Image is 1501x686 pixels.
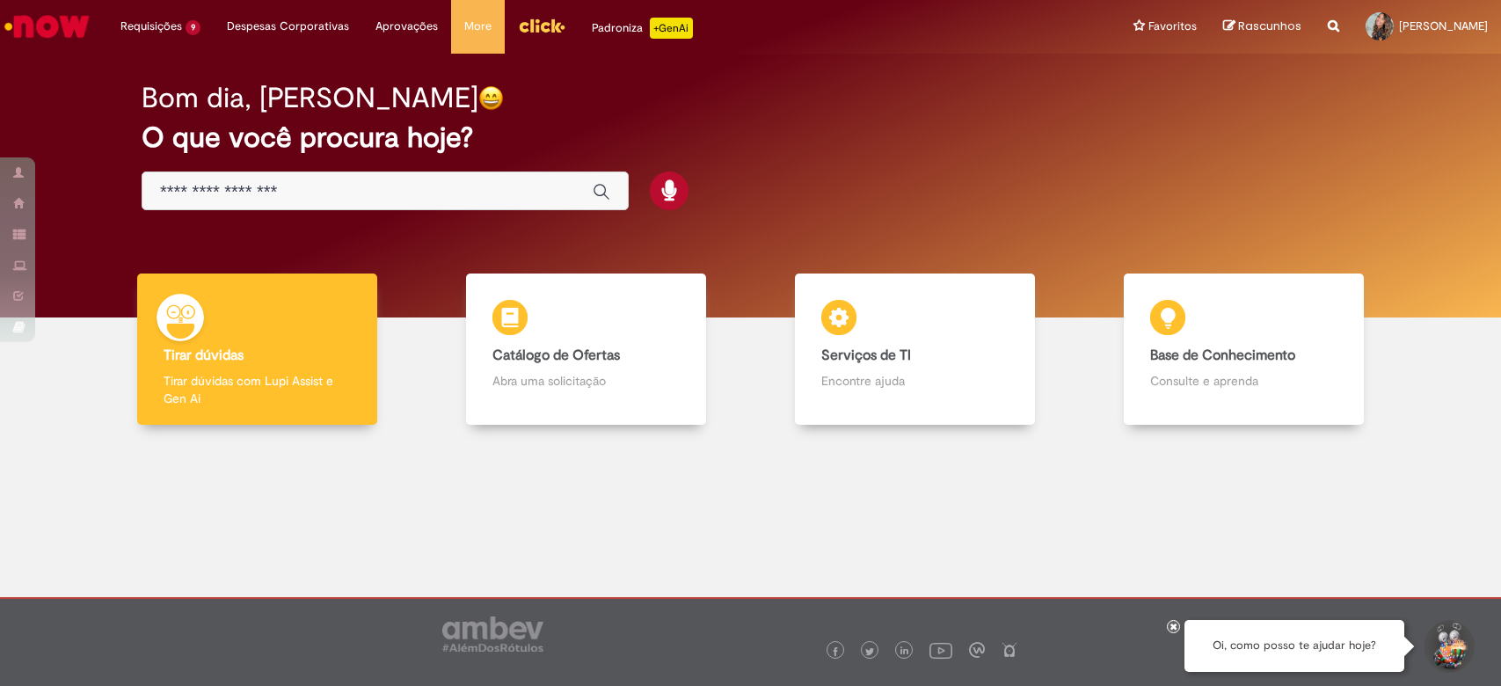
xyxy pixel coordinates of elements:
b: Tirar dúvidas [164,347,244,364]
img: logo_footer_twitter.png [865,647,874,656]
img: logo_footer_linkedin.png [900,646,909,657]
p: +GenAi [650,18,693,39]
img: logo_footer_workplace.png [969,642,985,658]
img: logo_footer_youtube.png [929,639,952,661]
button: Iniciar Conversa de Suporte [1422,620,1475,673]
div: Padroniza [592,18,693,39]
p: Abra uma solicitação [492,372,680,390]
img: logo_footer_ambev_rotulo_gray.png [442,617,543,652]
p: Encontre ajuda [821,372,1009,390]
b: Serviços de TI [821,347,911,364]
span: Rascunhos [1238,18,1301,34]
a: Serviços de TI Encontre ajuda [751,274,1080,426]
img: logo_footer_naosei.png [1002,642,1017,658]
span: Requisições [120,18,182,35]
a: Tirar dúvidas Tirar dúvidas com Lupi Assist e Gen Ai [92,274,421,426]
span: 9 [186,20,200,35]
img: logo_footer_facebook.png [831,647,840,656]
img: happy-face.png [478,85,504,111]
b: Base de Conhecimento [1150,347,1295,364]
img: ServiceNow [2,9,92,44]
p: Tirar dúvidas com Lupi Assist e Gen Ai [164,372,351,407]
h2: O que você procura hoje? [142,122,1359,153]
a: Rascunhos [1223,18,1301,35]
img: click_logo_yellow_360x200.png [518,12,565,39]
b: Catálogo de Ofertas [492,347,620,364]
a: Base de Conhecimento Consulte e aprenda [1080,274,1409,426]
a: Catálogo de Ofertas Abra uma solicitação [421,274,750,426]
span: Despesas Corporativas [227,18,349,35]
span: More [464,18,492,35]
span: Favoritos [1148,18,1197,35]
h2: Bom dia, [PERSON_NAME] [142,83,478,113]
p: Consulte e aprenda [1150,372,1337,390]
span: [PERSON_NAME] [1399,18,1488,33]
div: Oi, como posso te ajudar hoje? [1184,620,1404,672]
span: Aprovações [375,18,438,35]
